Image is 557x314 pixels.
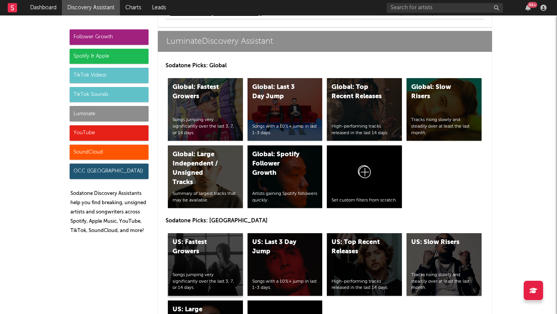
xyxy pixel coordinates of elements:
[70,164,149,179] div: OCC ([GEOGRAPHIC_DATA])
[252,150,305,178] div: Global: Spotify Follower Growth
[248,145,323,208] a: Global: Spotify Follower GrowthArtists gaining Spotify followers quickly.
[407,233,482,296] a: US: Slow RisersTracks rising slowly and steadily over at least the last month.
[252,83,305,101] div: Global: Last 3 Day Jump
[387,3,503,13] input: Search for artists
[331,238,384,256] div: US: Top Recent Releases
[168,233,243,296] a: US: Fastest GrowersSongs jumping very significantly over the last 3, 7, or 14 days.
[411,117,477,136] div: Tracks rising slowly and steadily over at least the last month.
[327,233,402,296] a: US: Top Recent ReleasesHigh-performing tracks released in the last 14 days.
[173,117,238,136] div: Songs jumping very significantly over the last 3, 7, or 14 days.
[166,216,484,225] p: Sodatone Picks: [GEOGRAPHIC_DATA]
[173,272,238,291] div: Songs jumping very significantly over the last 3, 7, or 14 days.
[70,125,149,141] div: YouTube
[252,278,318,292] div: Songs with a 10%+ jump in last 1-3 days.
[168,78,243,141] a: Global: Fastest GrowersSongs jumping very significantly over the last 3, 7, or 14 days.
[411,272,477,291] div: Tracks rising slowly and steadily over at least the last month.
[173,83,225,101] div: Global: Fastest Growers
[331,83,384,101] div: Global: Top Recent Releases
[173,238,225,256] div: US: Fastest Growers
[331,123,397,137] div: High-performing tracks released in the last 14 days.
[173,150,225,187] div: Global: Large Independent / Unsigned Tracks
[70,87,149,102] div: TikTok Sounds
[158,31,492,52] a: LuminateDiscovery Assistant
[70,145,149,160] div: SoundCloud
[411,238,464,247] div: US: Slow Risers
[407,78,482,141] a: Global: Slow RisersTracks rising slowly and steadily over at least the last month.
[252,191,318,204] div: Artists gaining Spotify followers quickly.
[70,29,149,45] div: Follower Growth
[248,78,323,141] a: Global: Last 3 Day JumpSongs with a 10%+ jump in last 1-3 days.
[252,123,318,137] div: Songs with a 10%+ jump in last 1-3 days.
[411,83,464,101] div: Global: Slow Risers
[70,189,149,236] p: Sodatone Discovery Assistants help you find breaking, unsigned artists and songwriters across Spo...
[331,278,397,292] div: High-performing tracks released in the last 14 days.
[248,233,323,296] a: US: Last 3 Day JumpSongs with a 10%+ jump in last 1-3 days.
[252,238,305,256] div: US: Last 3 Day Jump
[327,145,402,208] a: Set custom filters from scratch.
[70,68,149,83] div: TikTok Videos
[528,2,537,8] div: 99 +
[331,197,397,204] div: Set custom filters from scratch.
[166,61,484,70] p: Sodatone Picks: Global
[173,191,238,204] div: Summary of largest tracks that may be available.
[327,78,402,141] a: Global: Top Recent ReleasesHigh-performing tracks released in the last 14 days.
[525,5,531,11] button: 99+
[70,49,149,64] div: Spotify & Apple
[168,145,243,208] a: Global: Large Independent / Unsigned TracksSummary of largest tracks that may be available.
[70,106,149,121] div: Luminate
